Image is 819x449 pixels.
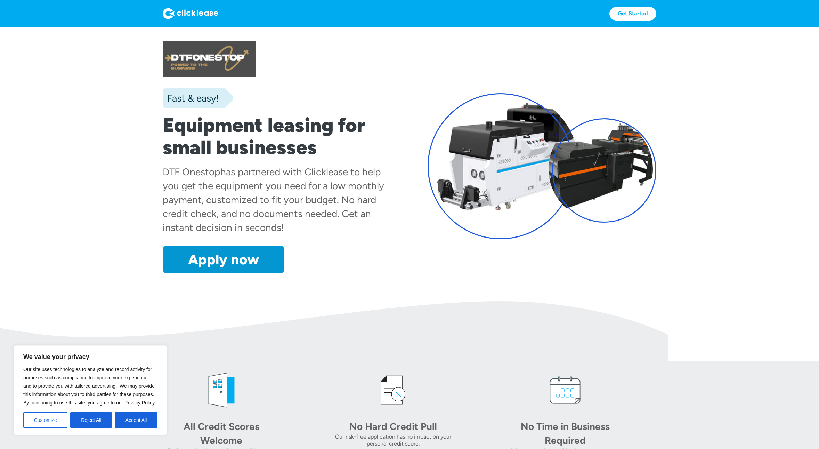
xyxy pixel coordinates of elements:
img: Logo [163,8,218,19]
div: No Time in Business Required [517,419,614,447]
img: credit icon [372,369,414,411]
div: Fast & easy! [163,91,219,105]
div: DTF Onestop [163,166,220,178]
button: Reject All [70,412,112,428]
span: Our site uses technologies to analyze and record activity for purposes such as compliance to impr... [23,367,156,406]
h1: Equipment leasing for small businesses [163,114,391,159]
img: welcome icon [201,369,242,411]
div: All Credit Scores Welcome [173,419,270,447]
div: No Hard Credit Pull [344,419,442,433]
img: calendar icon [544,369,586,411]
div: Our risk-free application has no impact on your personal credit score. [335,433,452,447]
div: We value your privacy [14,345,167,435]
a: Get Started [609,7,656,21]
div: has partnered with Clicklease to help you get the equipment you need for a low monthly payment, c... [163,166,384,233]
button: Accept All [115,412,157,428]
button: Customize [23,412,67,428]
p: We value your privacy [23,353,157,361]
a: Apply now [163,246,284,273]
